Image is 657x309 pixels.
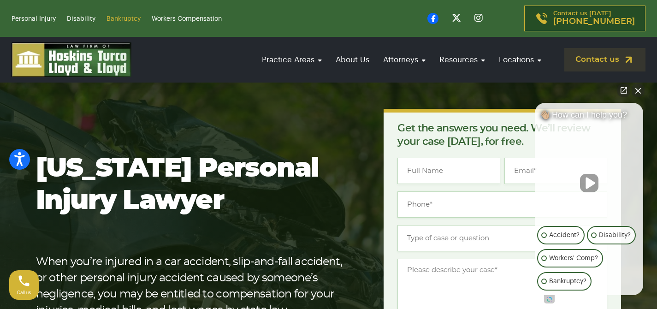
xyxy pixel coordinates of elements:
a: Open intaker chat [544,295,555,303]
p: Disability? [599,230,631,241]
img: logo [12,42,131,77]
input: Type of case or question [397,225,607,251]
a: Workers Compensation [152,16,222,22]
a: Contact us [DATE][PHONE_NUMBER] [524,6,645,31]
div: 👋🏼 How can I help you? [535,110,643,125]
input: Email* [504,158,607,184]
a: Open direct chat [617,84,630,97]
a: Practice Areas [257,47,326,73]
p: Contact us [DATE] [553,11,635,26]
a: Contact us [564,48,645,71]
a: Attorneys [379,47,430,73]
button: Unmute video [580,174,598,192]
span: [PHONE_NUMBER] [553,17,635,26]
input: Full Name [397,158,500,184]
a: Bankruptcy [107,16,141,22]
h1: [US_STATE] Personal Injury Lawyer [36,153,355,217]
p: Bankruptcy? [549,276,586,287]
a: About Us [331,47,374,73]
button: Close Intaker Chat Widget [632,84,645,97]
a: Disability [67,16,95,22]
p: Accident? [549,230,580,241]
span: Call us [17,290,31,295]
a: Personal Injury [12,16,56,22]
input: Phone* [397,191,607,218]
a: Resources [435,47,490,73]
p: Get the answers you need. We’ll review your case [DATE], for free. [397,122,607,149]
p: Workers' Comp? [549,253,598,264]
a: Locations [494,47,546,73]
